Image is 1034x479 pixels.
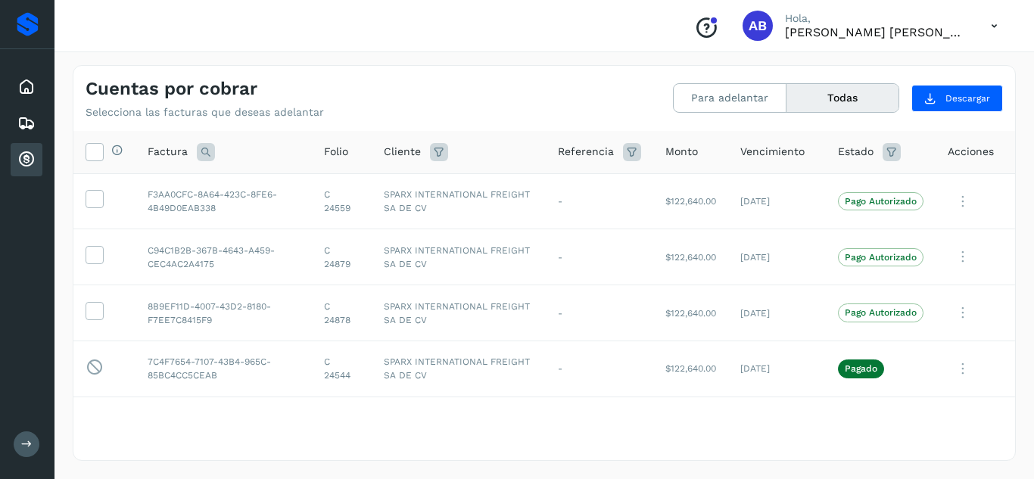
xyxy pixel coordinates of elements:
[948,144,994,160] span: Acciones
[86,106,324,119] p: Selecciona las facturas que deseas adelantar
[558,144,614,160] span: Referencia
[135,173,312,229] td: F3AA0CFC-8A64-423C-8FE6-4B49D0EAB338
[324,144,348,160] span: Folio
[372,229,546,285] td: SPARX INTERNATIONAL FREIGHT SA DE CV
[135,229,312,285] td: C94C1B2B-367B-4643-A459-CEC4AC2A4175
[372,173,546,229] td: SPARX INTERNATIONAL FREIGHT SA DE CV
[135,341,312,397] td: 7C4F7654-7107-43B4-965C-85BC4CC5CEAB
[653,229,728,285] td: $122,640.00
[11,70,42,104] div: Inicio
[911,85,1003,112] button: Descargar
[86,78,257,100] h4: Cuentas por cobrar
[372,285,546,341] td: SPARX INTERNATIONAL FREIGHT SA DE CV
[728,397,826,453] td: [DATE]
[312,397,372,453] td: C 24402
[312,173,372,229] td: C 24559
[148,144,188,160] span: Factura
[665,144,698,160] span: Monto
[653,341,728,397] td: $122,640.00
[546,173,653,229] td: -
[384,144,421,160] span: Cliente
[785,12,967,25] p: Hola,
[372,397,546,453] td: AYP LOGISTICS
[546,341,653,397] td: -
[312,341,372,397] td: C 24544
[546,397,653,453] td: -
[546,285,653,341] td: -
[728,285,826,341] td: [DATE]
[135,397,312,453] td: 28F4418B-A1E8-470B-BB15-EE6A7B969EA0
[653,173,728,229] td: $122,640.00
[11,143,42,176] div: Cuentas por cobrar
[135,285,312,341] td: 8B9EF11D-4007-43D2-8180-F7EE7C8415F9
[845,307,917,318] p: Pago Autorizado
[838,144,874,160] span: Estado
[785,25,967,39] p: Ana Belén Acosta Cruz
[845,252,917,263] p: Pago Autorizado
[11,107,42,140] div: Embarques
[728,229,826,285] td: [DATE]
[546,229,653,285] td: -
[312,285,372,341] td: C 24878
[845,363,877,374] p: Pagado
[728,341,826,397] td: [DATE]
[945,92,990,105] span: Descargar
[740,144,805,160] span: Vencimiento
[653,285,728,341] td: $122,640.00
[786,84,899,112] button: Todas
[372,341,546,397] td: SPARX INTERNATIONAL FREIGHT SA DE CV
[674,84,786,112] button: Para adelantar
[728,173,826,229] td: [DATE]
[653,397,728,453] td: $2,088.00
[845,196,917,207] p: Pago Autorizado
[312,229,372,285] td: C 24879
